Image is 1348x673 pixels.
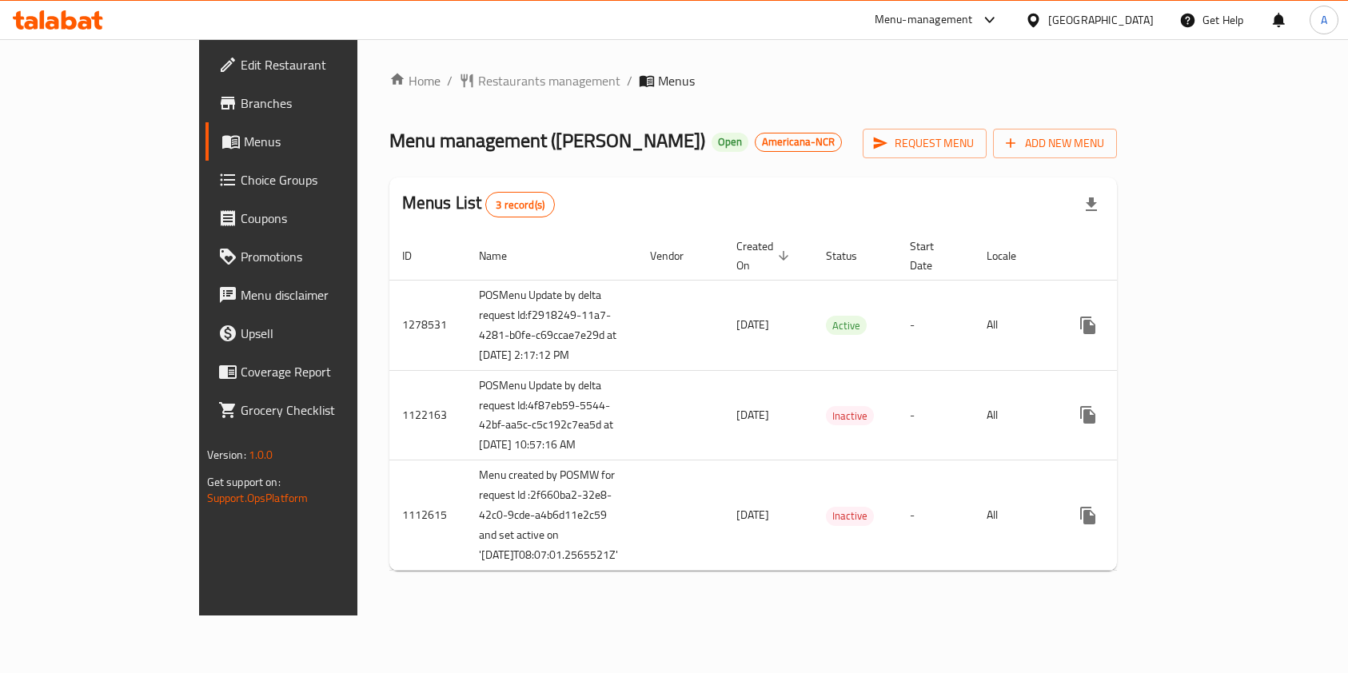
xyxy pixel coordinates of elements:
[875,10,973,30] div: Menu-management
[1107,496,1146,535] button: Change Status
[459,71,620,90] a: Restaurants management
[244,132,412,151] span: Menus
[826,507,874,526] div: Inactive
[205,161,425,199] a: Choice Groups
[826,246,878,265] span: Status
[897,370,974,460] td: -
[205,391,425,429] a: Grocery Checklist
[826,406,874,425] div: Inactive
[466,370,637,460] td: POSMenu Update by delta request Id:4f87eb59-5544-42bf-aa5c-c5c192c7ea5d at [DATE] 10:57:16 AM
[712,135,748,149] span: Open
[627,71,632,90] li: /
[1107,396,1146,434] button: Change Status
[205,352,425,391] a: Coverage Report
[993,129,1117,158] button: Add New Menu
[974,280,1056,370] td: All
[863,129,987,158] button: Request menu
[875,133,974,153] span: Request menu
[389,232,1235,571] table: enhanced table
[1006,133,1104,153] span: Add New Menu
[1069,396,1107,434] button: more
[205,314,425,352] a: Upsell
[650,246,704,265] span: Vendor
[736,237,794,275] span: Created On
[826,507,874,525] span: Inactive
[241,247,412,266] span: Promotions
[205,84,425,122] a: Branches
[207,472,281,492] span: Get support on:
[478,71,620,90] span: Restaurants management
[974,370,1056,460] td: All
[241,94,412,113] span: Branches
[1048,11,1154,29] div: [GEOGRAPHIC_DATA]
[1072,185,1111,224] div: Export file
[241,400,412,420] span: Grocery Checklist
[205,46,425,84] a: Edit Restaurant
[241,55,412,74] span: Edit Restaurant
[826,407,874,425] span: Inactive
[402,191,555,217] h2: Menus List
[1069,496,1107,535] button: more
[249,444,273,465] span: 1.0.0
[736,504,769,525] span: [DATE]
[205,122,425,161] a: Menus
[736,404,769,425] span: [DATE]
[658,71,695,90] span: Menus
[1069,306,1107,344] button: more
[402,246,433,265] span: ID
[826,317,867,335] span: Active
[974,460,1056,571] td: All
[466,280,637,370] td: POSMenu Update by delta request Id:f2918249-11a7-4281-b0fe-c69ccae7e29d at [DATE] 2:17:12 PM
[389,122,705,158] span: Menu management ( [PERSON_NAME] )
[389,370,466,460] td: 1122163
[1056,232,1235,281] th: Actions
[207,444,246,465] span: Version:
[897,280,974,370] td: -
[241,170,412,189] span: Choice Groups
[241,209,412,228] span: Coupons
[756,135,841,149] span: Americana-NCR
[486,197,554,213] span: 3 record(s)
[205,199,425,237] a: Coupons
[389,71,1118,90] nav: breadcrumb
[205,237,425,276] a: Promotions
[897,460,974,571] td: -
[910,237,955,275] span: Start Date
[389,460,466,571] td: 1112615
[389,280,466,370] td: 1278531
[447,71,453,90] li: /
[485,192,555,217] div: Total records count
[466,460,637,571] td: Menu created by POSMW for request Id :2f660ba2-32e8-42c0-9cde-a4b6d11e2c59 and set active on '[DA...
[712,133,748,152] div: Open
[241,285,412,305] span: Menu disclaimer
[479,246,528,265] span: Name
[241,324,412,343] span: Upsell
[987,246,1037,265] span: Locale
[205,276,425,314] a: Menu disclaimer
[826,316,867,335] div: Active
[1321,11,1327,29] span: A
[241,362,412,381] span: Coverage Report
[207,488,309,508] a: Support.OpsPlatform
[736,314,769,335] span: [DATE]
